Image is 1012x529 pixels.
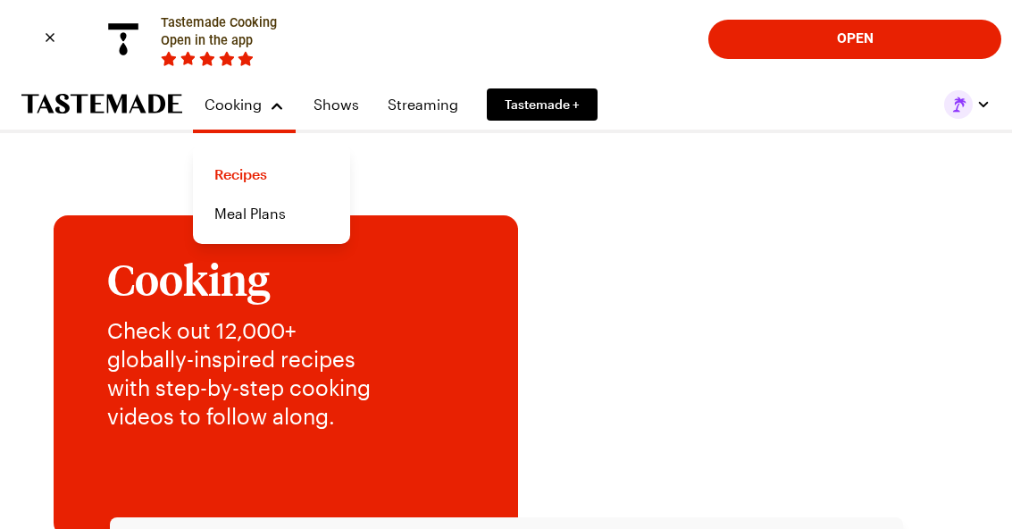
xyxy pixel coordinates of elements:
a: Tastemade + [487,88,598,121]
span: Tastemade Cooking [161,15,277,30]
a: To Tastemade Home Page [21,94,182,114]
span: Tastemade + [505,96,580,113]
div: Close banner [38,26,62,49]
img: App logo [96,13,150,66]
p: Check out 12,000+ globally-inspired recipes with step-by-step cooking videos to follow along. [107,316,371,431]
button: Cooking [204,87,285,122]
span: Open in the app [161,33,253,48]
div: Cooking [193,144,350,244]
a: Recipes [204,155,339,194]
button: Open [719,21,991,58]
img: Profile picture [944,90,973,119]
button: Profile picture [944,90,991,119]
a: Shows [303,80,370,130]
a: Meal Plans [204,194,339,233]
img: Explore recipes [389,187,941,500]
a: Streaming [377,80,469,130]
span: Cooking [205,96,262,113]
div: Rating:5 stars [161,51,257,66]
h1: Cooking [107,256,371,302]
